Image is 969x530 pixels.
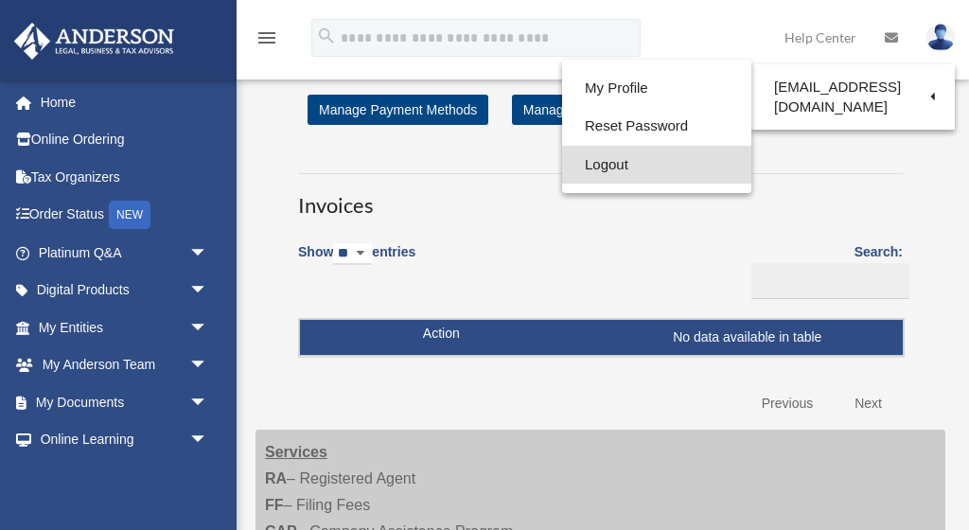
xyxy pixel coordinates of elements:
[189,346,227,385] span: arrow_drop_down
[13,234,237,272] a: Platinum Q&Aarrow_drop_down
[745,240,903,299] label: Search:
[189,383,227,422] span: arrow_drop_down
[300,320,903,356] td: No data available in table
[751,69,955,125] a: [EMAIL_ADDRESS][DOMAIN_NAME]
[840,384,896,423] a: Next
[9,23,180,60] img: Anderson Advisors Platinum Portal
[189,458,227,497] span: arrow_drop_down
[109,201,150,229] div: NEW
[926,24,955,51] img: User Pic
[189,272,227,310] span: arrow_drop_down
[13,383,237,421] a: My Documentsarrow_drop_down
[748,384,827,423] a: Previous
[189,309,227,347] span: arrow_drop_down
[265,470,287,486] strong: RA
[255,33,278,49] a: menu
[13,309,237,346] a: My Entitiesarrow_drop_down
[265,497,284,513] strong: FF
[562,69,751,108] a: My Profile
[265,444,327,460] strong: Services
[298,240,415,284] label: Show entries
[189,234,227,273] span: arrow_drop_down
[512,95,633,125] a: Manage Account
[13,272,237,309] a: Digital Productsarrow_drop_down
[333,243,372,265] select: Showentries
[13,121,237,159] a: Online Ordering
[189,421,227,460] span: arrow_drop_down
[13,83,237,121] a: Home
[13,196,237,235] a: Order StatusNEW
[255,26,278,49] i: menu
[562,107,751,146] a: Reset Password
[13,346,237,384] a: My Anderson Teamarrow_drop_down
[751,263,909,299] input: Search:
[298,173,903,221] h3: Invoices
[562,146,751,185] a: Logout
[316,26,337,46] i: search
[13,158,237,196] a: Tax Organizers
[13,421,237,459] a: Online Learningarrow_drop_down
[13,458,227,496] a: Billingarrow_drop_down
[308,95,488,125] a: Manage Payment Methods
